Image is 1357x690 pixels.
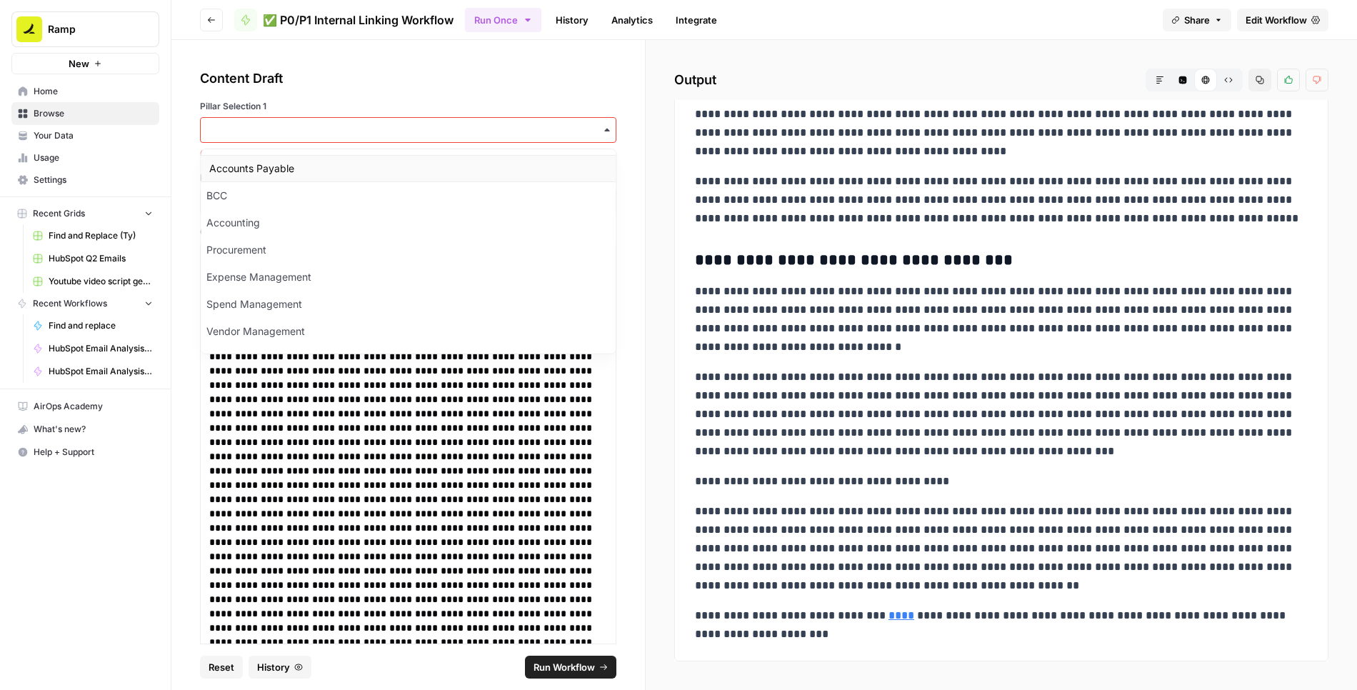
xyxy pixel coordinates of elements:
span: Home [34,85,153,98]
div: Accounting [201,209,616,236]
div: Procurement [201,236,616,264]
button: Run Workflow [525,656,616,679]
a: Integrate [667,9,726,31]
button: Run Once [465,8,541,32]
a: HubSpot Email Analysis Segment [26,360,159,383]
img: Ramp Logo [16,16,42,42]
label: Pillar Selection 1 [200,100,616,113]
a: Browse [11,102,159,125]
span: Find and Replace (Ty) [49,229,153,242]
span: Can't be blank [200,147,616,160]
span: Browse [34,107,153,120]
a: HubSpot Email Analysis Segment - Low Performers [26,337,159,360]
button: Recent Workflows [11,293,159,314]
div: Accounts Payable [201,155,616,182]
div: BCC [201,182,616,209]
div: Vendor Management [201,318,616,345]
span: HubSpot Email Analysis Segment - Low Performers [49,342,153,355]
div: Content Draft [200,69,616,89]
a: History [547,9,597,31]
a: ✅ P0/P1 Internal Linking Workflow [234,9,454,31]
div: What's new? [12,419,159,440]
span: Recent Grids [33,207,85,220]
button: Workspace: Ramp [11,11,159,47]
a: Find and Replace (Ty) [26,224,159,247]
div: FinOps [201,345,616,372]
span: Share [1184,13,1210,27]
span: Youtube video script generator [49,275,153,288]
span: Help + Support [34,446,153,459]
a: Edit Workflow [1237,9,1328,31]
button: History [249,656,311,679]
button: Recent Grids [11,203,159,224]
a: Settings [11,169,159,191]
span: Settings [34,174,153,186]
span: ✅ P0/P1 Internal Linking Workflow [263,11,454,29]
a: Home [11,80,159,103]
span: History [257,660,290,674]
button: What's new? [11,418,159,441]
span: Reset [209,660,234,674]
span: Usage [34,151,153,164]
div: Expense Management [201,264,616,291]
a: Find and replace [26,314,159,337]
h2: Output [674,69,1328,91]
span: Find and replace [49,319,153,332]
button: Reset [200,656,243,679]
div: Spend Management [201,291,616,318]
button: Share [1163,9,1231,31]
span: Edit Workflow [1246,13,1307,27]
a: Analytics [603,9,661,31]
span: HubSpot Email Analysis Segment [49,365,153,378]
span: AirOps Academy [34,400,153,413]
span: Run Workflow [534,660,595,674]
a: Youtube video script generator [26,270,159,293]
a: Usage [11,146,159,169]
a: AirOps Academy [11,395,159,418]
span: HubSpot Q2 Emails [49,252,153,265]
a: Your Data [11,124,159,147]
button: New [11,53,159,74]
span: Ramp [48,22,134,36]
span: New [69,56,89,71]
button: Help + Support [11,441,159,464]
a: HubSpot Q2 Emails [26,247,159,270]
span: Recent Workflows [33,297,107,310]
span: Your Data [34,129,153,142]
